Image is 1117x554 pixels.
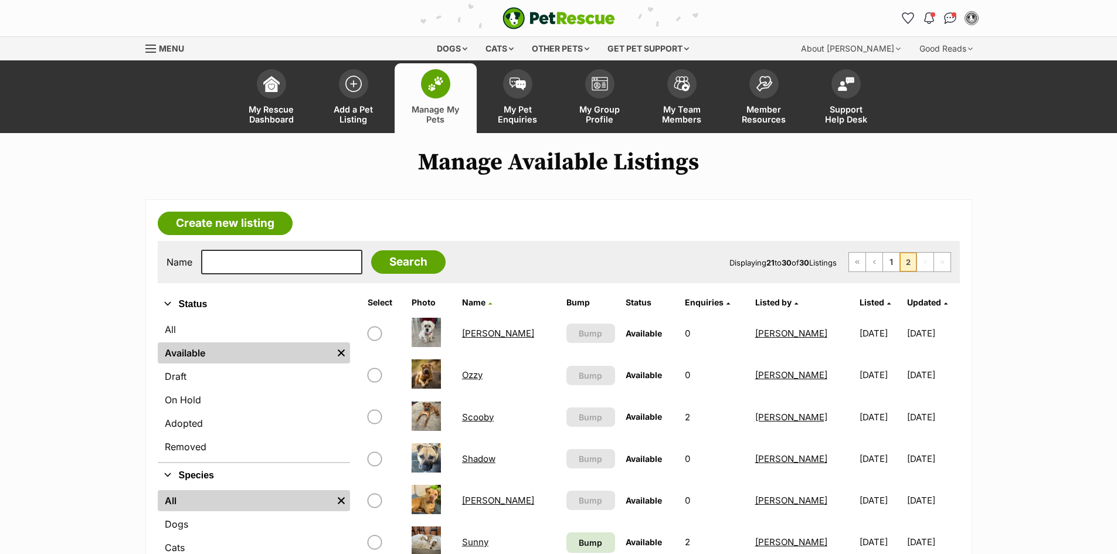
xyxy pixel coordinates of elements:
[158,319,350,340] a: All
[503,7,615,29] img: logo-e224e6f780fb5917bec1dbf3a21bbac754714ae5b6737aabdf751b685950b380.svg
[145,37,192,58] a: Menu
[462,328,534,339] a: [PERSON_NAME]
[855,480,906,521] td: [DATE]
[503,7,615,29] a: PetRescue
[838,77,854,91] img: help-desk-icon-fdf02630f3aa405de69fd3d07c3f3aa587a6932b1a1747fa1d2bba05be0121f9.svg
[159,43,184,53] span: Menu
[738,104,790,124] span: Member Resources
[755,297,792,307] span: Listed by
[855,355,906,395] td: [DATE]
[848,252,951,272] nav: Pagination
[327,104,380,124] span: Add a Pet Listing
[849,253,865,271] a: First page
[462,297,485,307] span: Name
[866,253,882,271] a: Previous page
[579,536,602,549] span: Bump
[680,480,749,521] td: 0
[579,494,602,507] span: Bump
[924,12,933,24] img: notifications-46538b983faf8c2785f20acdc204bb7945ddae34d4c08c2a6579f10ce5e182be.svg
[371,250,446,274] input: Search
[462,495,534,506] a: [PERSON_NAME]
[685,297,724,307] span: translation missing: en.admin.listings.index.attributes.enquiries
[409,104,462,124] span: Manage My Pets
[579,369,602,382] span: Bump
[491,104,544,124] span: My Pet Enquiries
[755,495,827,506] a: [PERSON_NAME]
[245,104,298,124] span: My Rescue Dashboard
[566,532,615,553] a: Bump
[907,297,948,307] a: Updated
[755,369,827,380] a: [PERSON_NAME]
[860,297,884,307] span: Listed
[559,63,641,133] a: My Group Profile
[158,366,350,387] a: Draft
[793,37,909,60] div: About [PERSON_NAME]
[755,453,827,464] a: [PERSON_NAME]
[158,436,350,457] a: Removed
[674,76,690,91] img: team-members-icon-5396bd8760b3fe7c0b43da4ab00e1e3bb1a5d9ba89233759b79545d2d3fc5d0d.svg
[917,253,933,271] span: Next page
[855,439,906,479] td: [DATE]
[158,490,332,511] a: All
[680,439,749,479] td: 0
[562,293,620,312] th: Bump
[158,212,293,235] a: Create new listing
[621,293,679,312] th: Status
[427,76,444,91] img: manage-my-pets-icon-02211641906a0b7f246fdf0571729dbe1e7629f14944591b6c1af311fb30b64b.svg
[462,453,495,464] a: Shadow
[158,514,350,535] a: Dogs
[883,253,899,271] a: Page 1
[158,389,350,410] a: On Hold
[907,480,958,521] td: [DATE]
[462,297,492,307] a: Name
[755,412,827,423] a: [PERSON_NAME]
[626,370,662,380] span: Available
[899,9,981,28] ul: Account quick links
[599,37,697,60] div: Get pet support
[626,537,662,547] span: Available
[158,297,350,312] button: Status
[345,76,362,92] img: add-pet-listing-icon-0afa8454b4691262ce3f59096e99ab1cd57d4a30225e0717b998d2c9b9846f56.svg
[941,9,960,28] a: Conversations
[626,328,662,338] span: Available
[820,104,872,124] span: Support Help Desk
[167,257,192,267] label: Name
[332,490,350,511] a: Remove filter
[755,297,798,307] a: Listed by
[429,37,476,60] div: Dogs
[158,317,350,462] div: Status
[462,369,483,380] a: Ozzy
[626,454,662,464] span: Available
[680,397,749,437] td: 2
[566,449,615,468] button: Bump
[920,9,939,28] button: Notifications
[782,258,792,267] strong: 30
[573,104,626,124] span: My Group Profile
[966,12,977,24] img: Lorraine Saunders profile pic
[680,355,749,395] td: 0
[395,63,477,133] a: Manage My Pets
[230,63,313,133] a: My Rescue Dashboard
[332,342,350,363] a: Remove filter
[407,293,456,312] th: Photo
[462,536,488,548] a: Sunny
[656,104,708,124] span: My Team Members
[158,413,350,434] a: Adopted
[510,77,526,90] img: pet-enquiries-icon-7e3ad2cf08bfb03b45e93fb7055b45f3efa6380592205ae92323e6603595dc1f.svg
[158,342,332,363] a: Available
[799,258,809,267] strong: 30
[579,453,602,465] span: Bump
[729,258,837,267] span: Displaying to of Listings
[592,77,608,91] img: group-profile-icon-3fa3cf56718a62981997c0bc7e787c4b2cf8bcc04b72c1350f741eb67cf2f40e.svg
[755,536,827,548] a: [PERSON_NAME]
[680,313,749,354] td: 0
[962,9,981,28] button: My account
[944,12,956,24] img: chat-41dd97257d64d25036548639549fe6c8038ab92f7586957e7f3b1b290dea8141.svg
[566,407,615,427] button: Bump
[641,63,723,133] a: My Team Members
[907,439,958,479] td: [DATE]
[524,37,597,60] div: Other pets
[263,76,280,92] img: dashboard-icon-eb2f2d2d3e046f16d808141f083e7271f6b2e854fb5c12c21221c1fb7104beca.svg
[805,63,887,133] a: Support Help Desk
[907,397,958,437] td: [DATE]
